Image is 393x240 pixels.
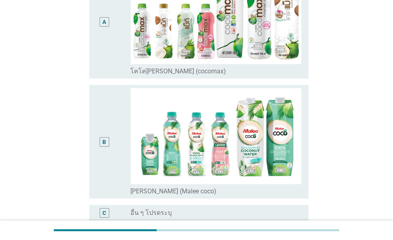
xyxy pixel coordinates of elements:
[130,88,302,184] img: 0bd1c721-68d7-4459-a63e-d6fbb100618c-Malee-coco-2.jpg
[102,18,106,26] div: A
[130,67,226,75] label: โคโค่[PERSON_NAME] (cocomax)
[130,187,216,195] label: [PERSON_NAME] (Malee coco)
[130,209,172,217] label: อื่น ๆ โปรดระบุ
[102,209,106,217] div: C
[102,138,106,146] div: B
